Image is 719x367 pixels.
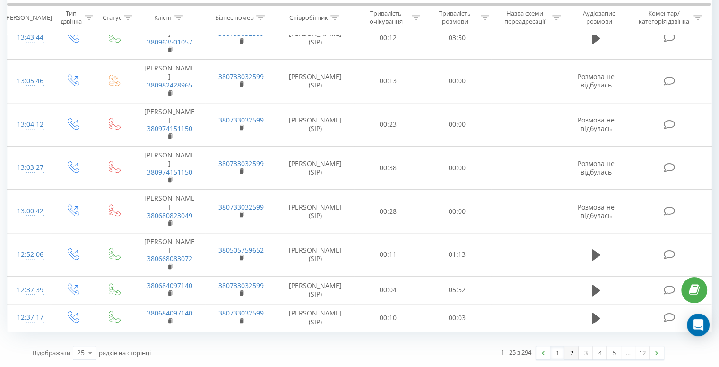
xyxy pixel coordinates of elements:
div: 12:37:17 [17,308,42,327]
td: 00:10 [354,304,423,332]
td: [PERSON_NAME] [134,103,205,146]
td: [PERSON_NAME] (SIP) [277,103,354,146]
td: [PERSON_NAME] [134,233,205,277]
div: … [621,346,635,359]
a: 380684097140 [147,308,192,317]
div: 12:37:39 [17,281,42,299]
div: 13:05:46 [17,72,42,90]
td: 00:04 [354,276,423,304]
a: 380982428965 [147,80,192,89]
div: Open Intercom Messenger [687,314,710,336]
a: 380974151150 [147,167,192,176]
div: Тип дзвінка [60,10,82,26]
span: Відображати [33,349,70,357]
td: 00:11 [354,233,423,277]
a: 380668083072 [147,254,192,263]
div: 25 [77,348,85,358]
a: 380733032599 [218,29,264,38]
div: 12:52:06 [17,245,42,264]
td: 00:00 [423,146,491,190]
div: Співробітник [289,14,328,22]
a: 380505759652 [218,245,264,254]
div: Коментар/категорія дзвінка [636,10,691,26]
a: 5 [607,346,621,359]
td: 00:00 [423,103,491,146]
td: [PERSON_NAME] (SIP) [277,276,354,304]
div: 1 - 25 з 294 [501,348,531,357]
td: 00:03 [423,304,491,332]
td: 03:50 [423,16,491,60]
a: 380733032599 [218,308,264,317]
td: [PERSON_NAME] [134,16,205,60]
div: [PERSON_NAME] [4,14,52,22]
a: 380733032599 [218,115,264,124]
span: Розмова не відбулась [578,115,615,133]
span: Розмова не відбулась [578,72,615,89]
div: Аудіозапис розмови [572,10,627,26]
a: 380733032599 [218,159,264,168]
span: Розмова не відбулась [578,159,615,176]
a: 2 [564,346,579,359]
td: 00:12 [354,16,423,60]
div: 13:04:12 [17,115,42,134]
td: [PERSON_NAME] (SIP) [277,16,354,60]
td: [PERSON_NAME] [134,60,205,103]
div: Назва схеми переадресації [500,10,550,26]
a: 380733032599 [218,202,264,211]
td: 00:38 [354,146,423,190]
a: 380974151150 [147,124,192,133]
div: Статус [103,14,121,22]
a: 3 [579,346,593,359]
span: Розмова не відбулась [578,202,615,220]
a: 1 [550,346,564,359]
a: 380733032599 [218,281,264,290]
a: 380963501057 [147,37,192,46]
div: Тривалість очікування [363,10,410,26]
div: Клієнт [154,14,172,22]
td: [PERSON_NAME] (SIP) [277,60,354,103]
td: [PERSON_NAME] (SIP) [277,190,354,233]
td: [PERSON_NAME] (SIP) [277,304,354,332]
td: 00:13 [354,60,423,103]
td: [PERSON_NAME] [134,190,205,233]
td: 00:00 [423,60,491,103]
td: 00:23 [354,103,423,146]
a: 12 [635,346,650,359]
td: [PERSON_NAME] (SIP) [277,146,354,190]
td: 00:00 [423,190,491,233]
div: 13:03:27 [17,158,42,177]
td: 01:13 [423,233,491,277]
div: Тривалість розмови [431,10,478,26]
div: Бізнес номер [215,14,254,22]
a: 380680823049 [147,211,192,220]
span: рядків на сторінці [99,349,151,357]
div: 13:00:42 [17,202,42,220]
a: 380733032599 [218,72,264,81]
a: 380684097140 [147,281,192,290]
a: 4 [593,346,607,359]
td: 00:28 [354,190,423,233]
div: 13:43:44 [17,28,42,47]
td: [PERSON_NAME] [134,146,205,190]
td: 05:52 [423,276,491,304]
td: [PERSON_NAME] (SIP) [277,233,354,277]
